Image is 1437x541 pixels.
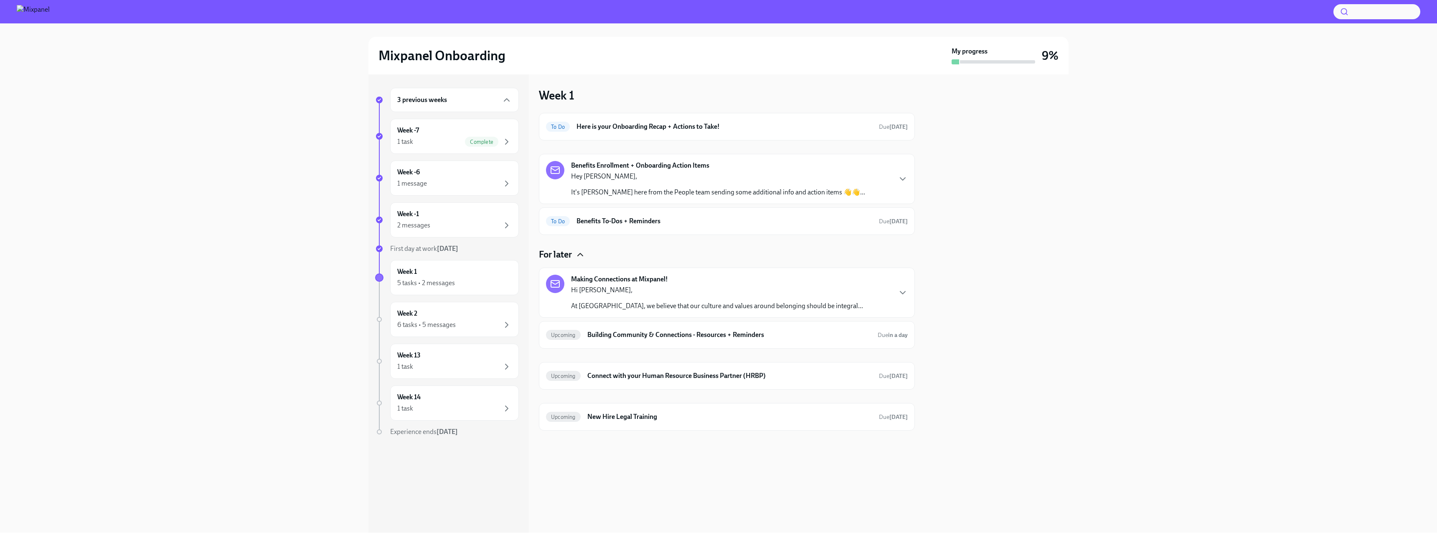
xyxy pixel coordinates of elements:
a: UpcomingConnect with your Human Resource Business Partner (HRBP)Due[DATE] [546,369,908,383]
strong: [DATE] [889,123,908,130]
span: August 22nd, 2025 09:00 [879,413,908,421]
h6: Week 14 [397,393,421,402]
span: August 14th, 2025 09:00 [878,331,908,339]
h6: Connect with your Human Resource Business Partner (HRBP) [587,371,872,380]
a: Week -12 messages [375,202,519,237]
h4: For later [539,248,572,261]
h6: New Hire Legal Training [587,412,872,421]
a: To DoBenefits To-Dos + RemindersDue[DATE] [546,214,908,228]
span: Due [878,332,908,339]
h3: 9% [1042,48,1059,63]
strong: in a day [888,332,908,339]
span: Due [879,373,908,380]
a: UpcomingNew Hire Legal TrainingDue[DATE] [546,410,908,424]
span: Upcoming [546,332,581,338]
span: Due [879,218,908,225]
h3: Week 1 [539,88,574,103]
a: Week 131 task [375,344,519,379]
p: Hi [PERSON_NAME], [571,286,863,295]
a: Week 15 tasks • 2 messages [375,260,519,295]
div: 6 tasks • 5 messages [397,320,456,329]
img: Mixpanel [17,5,50,18]
span: August 16th, 2025 09:00 [879,123,908,131]
strong: My progress [952,47,988,56]
strong: Making Connections at Mixpanel! [571,275,668,284]
h6: Week 13 [397,351,421,360]
div: 2 messages [397,221,430,230]
div: 1 task [397,362,413,371]
div: 1 task [397,404,413,413]
div: 3 previous weeks [390,88,519,112]
strong: [DATE] [437,245,458,253]
h6: Week -6 [397,168,420,177]
span: To Do [546,124,570,130]
span: First day at work [390,245,458,253]
strong: [DATE] [437,428,458,436]
h2: Mixpanel Onboarding [378,47,505,64]
strong: [DATE] [889,373,908,380]
h6: Week -7 [397,126,419,135]
span: Complete [465,139,498,145]
h6: Here is your Onboarding Recap + Actions to Take! [576,122,872,131]
a: To DoHere is your Onboarding Recap + Actions to Take!Due[DATE] [546,120,908,133]
strong: [DATE] [889,413,908,421]
a: Week -71 taskComplete [375,119,519,154]
a: UpcomingBuilding Community & Connections - Resources + RemindersDuein a day [546,328,908,342]
a: Week -61 message [375,161,519,196]
span: To Do [546,218,570,225]
h6: 3 previous weeks [397,95,447,105]
a: First day at work[DATE] [375,244,519,253]
span: Due [879,413,908,421]
span: Upcoming [546,373,581,379]
h6: Building Community & Connections - Resources + Reminders [587,330,871,339]
a: Week 141 task [375,385,519,421]
h6: Week -1 [397,209,419,219]
span: Experience ends [390,428,458,436]
div: For later [539,248,915,261]
span: Upcoming [546,414,581,420]
div: 5 tasks • 2 messages [397,278,455,288]
a: Week 26 tasks • 5 messages [375,302,519,337]
p: It's [PERSON_NAME] here from the People team sending some additional info and action items 👋👋... [571,188,865,197]
span: Due [879,123,908,130]
h6: Benefits To-Dos + Reminders [576,217,872,226]
span: August 16th, 2025 16:00 [879,217,908,225]
div: 1 task [397,137,413,146]
div: 1 message [397,179,427,188]
h6: Week 1 [397,267,417,276]
p: Hey [PERSON_NAME], [571,172,865,181]
p: At [GEOGRAPHIC_DATA], we believe that our culture and values around belonging should be integral... [571,301,863,311]
span: August 19th, 2025 09:00 [879,372,908,380]
h6: Week 2 [397,309,417,318]
strong: Benefits Enrollment + Onboarding Action Items [571,161,709,170]
strong: [DATE] [889,218,908,225]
